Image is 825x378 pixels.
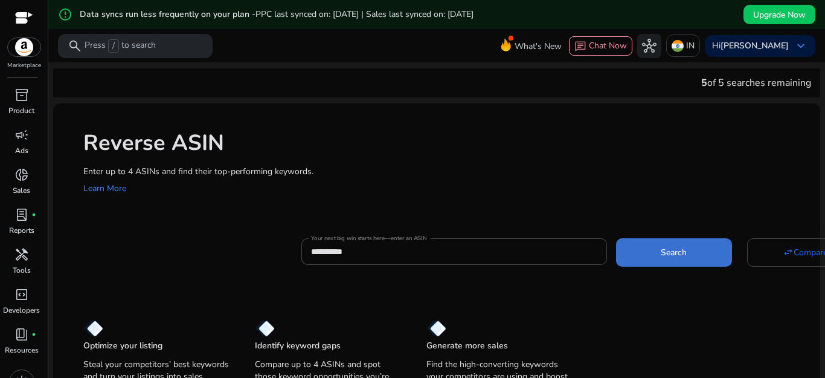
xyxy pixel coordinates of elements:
mat-icon: swap_horiz [783,247,794,258]
img: diamond.svg [255,320,275,337]
img: amazon.svg [8,38,40,56]
div: of 5 searches remaining [701,76,811,90]
button: Search [616,238,732,266]
button: chatChat Now [569,36,632,56]
button: Upgrade Now [743,5,815,24]
span: fiber_manual_record [31,332,36,337]
span: campaign [14,128,29,142]
span: book_4 [14,327,29,342]
img: diamond.svg [83,320,103,337]
mat-label: Your next big win starts here—enter an ASIN [311,234,426,243]
span: chat [574,41,586,53]
span: What's New [515,36,562,57]
button: hub [637,34,661,58]
p: Identify keyword gaps [255,340,341,352]
p: Ads [15,145,28,156]
h5: Data syncs run less frequently on your plan - [80,10,473,20]
span: hub [642,39,656,53]
mat-icon: error_outline [58,7,72,22]
span: / [108,39,119,53]
p: Press to search [85,39,156,53]
span: Upgrade Now [753,8,806,21]
span: search [68,39,82,53]
span: fiber_manual_record [31,212,36,217]
h1: Reverse ASIN [83,130,808,156]
span: Chat Now [589,40,627,51]
p: Reports [9,225,34,236]
img: diamond.svg [426,320,446,337]
p: Enter up to 4 ASINs and find their top-performing keywords. [83,165,808,178]
a: Learn More [83,183,126,194]
p: Resources [5,345,39,356]
span: keyboard_arrow_down [794,39,808,53]
p: Developers [3,305,40,316]
p: Product [8,105,34,116]
img: in.svg [672,40,684,52]
p: IN [686,35,695,56]
p: Tools [13,265,31,276]
span: handyman [14,247,29,262]
p: Generate more sales [426,340,508,352]
p: Marketplace [7,61,41,70]
span: Search [661,246,687,259]
b: [PERSON_NAME] [721,40,789,51]
span: inventory_2 [14,88,29,102]
p: Sales [13,185,30,196]
span: donut_small [14,168,29,182]
span: 5 [701,76,707,90]
span: code_blocks [14,287,29,302]
p: Hi [712,42,789,50]
p: Optimize your listing [83,340,162,352]
span: lab_profile [14,207,29,222]
span: PPC last synced on: [DATE] | Sales last synced on: [DATE] [255,8,473,20]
